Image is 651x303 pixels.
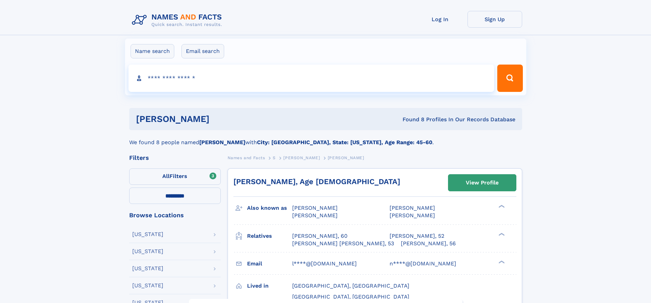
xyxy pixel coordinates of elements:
[466,175,499,191] div: View Profile
[292,283,409,289] span: [GEOGRAPHIC_DATA], [GEOGRAPHIC_DATA]
[306,116,515,123] div: Found 8 Profiles In Our Records Database
[497,65,523,92] button: Search Button
[292,205,338,211] span: [PERSON_NAME]
[413,11,467,28] a: Log In
[292,240,394,247] a: [PERSON_NAME] [PERSON_NAME], 53
[273,153,276,162] a: S
[283,155,320,160] span: [PERSON_NAME]
[273,155,276,160] span: S
[292,293,409,300] span: [GEOGRAPHIC_DATA], [GEOGRAPHIC_DATA]
[129,130,522,147] div: We found 8 people named with .
[497,232,505,236] div: ❯
[129,168,221,185] label: Filters
[228,153,265,162] a: Names and Facts
[390,232,444,240] a: [PERSON_NAME], 52
[247,258,292,270] h3: Email
[390,205,435,211] span: [PERSON_NAME]
[247,202,292,214] h3: Also known as
[132,266,163,271] div: [US_STATE]
[401,240,456,247] a: [PERSON_NAME], 56
[233,177,400,186] a: [PERSON_NAME], Age [DEMOGRAPHIC_DATA]
[199,139,245,146] b: [PERSON_NAME]
[283,153,320,162] a: [PERSON_NAME]
[131,44,174,58] label: Name search
[132,249,163,254] div: [US_STATE]
[132,283,163,288] div: [US_STATE]
[129,155,221,161] div: Filters
[132,232,163,237] div: [US_STATE]
[162,173,169,179] span: All
[448,175,516,191] a: View Profile
[257,139,432,146] b: City: [GEOGRAPHIC_DATA], State: [US_STATE], Age Range: 45-60
[497,204,505,209] div: ❯
[390,212,435,219] span: [PERSON_NAME]
[129,212,221,218] div: Browse Locations
[328,155,364,160] span: [PERSON_NAME]
[247,280,292,292] h3: Lived in
[128,65,494,92] input: search input
[136,115,306,123] h1: [PERSON_NAME]
[247,230,292,242] h3: Relatives
[497,260,505,264] div: ❯
[181,44,224,58] label: Email search
[129,11,228,29] img: Logo Names and Facts
[292,232,348,240] a: [PERSON_NAME], 60
[467,11,522,28] a: Sign Up
[292,212,338,219] span: [PERSON_NAME]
